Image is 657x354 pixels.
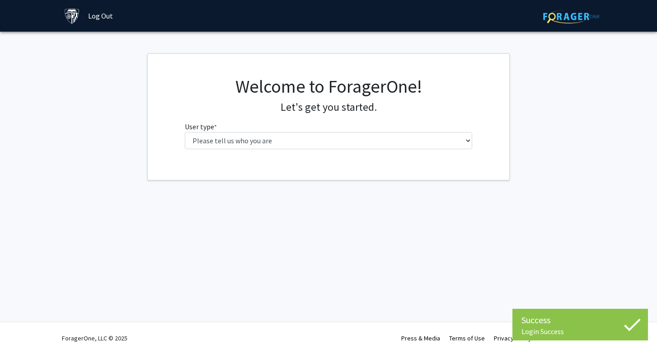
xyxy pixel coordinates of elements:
[521,313,639,327] div: Success
[449,334,485,342] a: Terms of Use
[185,101,473,114] h4: Let's get you started.
[64,8,80,24] img: Johns Hopkins University Logo
[401,334,440,342] a: Press & Media
[185,121,217,132] label: User type
[494,334,531,342] a: Privacy Policy
[543,9,600,24] img: ForagerOne Logo
[62,322,127,354] div: ForagerOne, LLC © 2025
[521,327,639,336] div: Login Success
[185,76,473,97] h1: Welcome to ForagerOne!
